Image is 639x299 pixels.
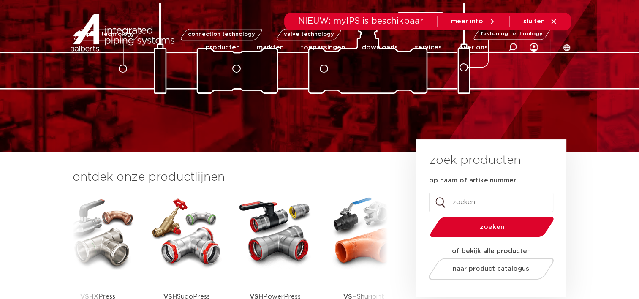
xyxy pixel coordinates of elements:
input: zoeken [429,193,553,212]
span: NIEUW: myIPS is beschikbaar [298,17,424,25]
span: sluiten [523,18,545,24]
strong: of bekijk alle producten [452,248,531,254]
a: meer info [451,18,496,25]
a: producten [205,31,239,64]
a: downloads [362,31,397,64]
h3: zoek producten [429,152,521,169]
div: my IPS [530,38,538,57]
nav: Menu [205,31,487,64]
h3: ontdek onze productlijnen [73,169,388,186]
label: op naam of artikelnummer [429,177,516,185]
a: sluiten [523,18,557,25]
a: toepassingen [300,31,345,64]
a: over ons [458,31,487,64]
button: zoeken [426,216,557,238]
span: meer info [451,18,483,24]
span: naar product catalogus [453,266,529,272]
a: services [414,31,441,64]
span: zoeken [451,224,532,230]
a: naar product catalogus [426,258,556,280]
a: markten [256,31,283,64]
